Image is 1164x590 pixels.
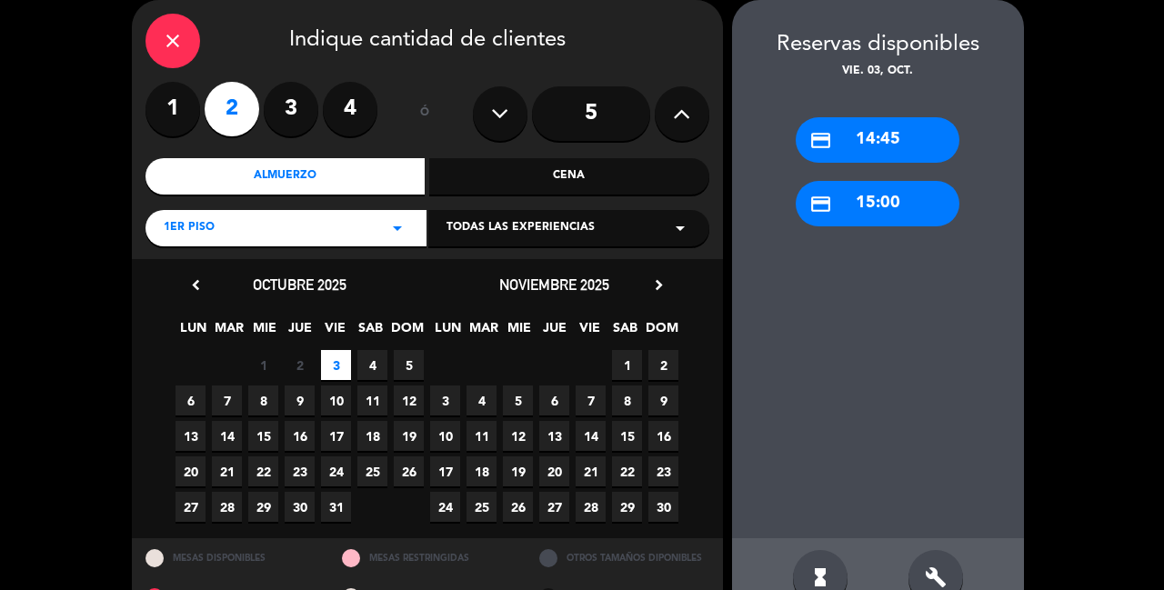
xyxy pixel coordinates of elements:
span: JUE [539,317,569,347]
span: 25 [467,492,497,522]
label: 1 [145,82,200,136]
span: 28 [576,492,606,522]
i: chevron_right [649,275,668,295]
span: 18 [357,421,387,451]
div: ó [396,82,455,145]
span: 14 [576,421,606,451]
label: 4 [323,82,377,136]
span: 12 [503,421,533,451]
span: 19 [503,456,533,486]
span: 27 [176,492,206,522]
span: 12 [394,385,424,415]
span: 28 [212,492,242,522]
span: 30 [285,492,315,522]
span: 22 [612,456,642,486]
span: 1 [248,350,278,380]
div: Cena [429,158,709,195]
span: 8 [248,385,278,415]
span: 26 [503,492,533,522]
div: Almuerzo [145,158,426,195]
span: 19 [394,421,424,451]
span: 3 [321,350,351,380]
span: 16 [285,421,315,451]
span: 5 [503,385,533,415]
span: 6 [539,385,569,415]
div: Indique cantidad de clientes [145,14,709,68]
span: 1 [612,350,642,380]
span: 16 [648,421,678,451]
span: 20 [539,456,569,486]
i: credit_card [809,193,832,215]
span: 9 [285,385,315,415]
span: MAR [468,317,498,347]
span: MAR [214,317,244,347]
span: DOM [646,317,676,347]
div: vie. 03, oct. [732,63,1024,81]
span: 27 [539,492,569,522]
span: SAB [356,317,386,347]
span: 15 [612,421,642,451]
span: 20 [176,456,206,486]
div: OTROS TAMAÑOS DIPONIBLES [526,538,723,577]
div: MESAS RESTRINGIDAS [328,538,526,577]
i: close [162,30,184,52]
span: 29 [612,492,642,522]
div: 15:00 [796,181,959,226]
span: 7 [212,385,242,415]
div: Reservas disponibles [732,27,1024,63]
i: chevron_left [186,275,206,295]
span: 5 [394,350,424,380]
span: 2 [648,350,678,380]
div: 14:45 [796,117,959,163]
i: build [925,566,947,588]
span: 18 [467,456,497,486]
span: 11 [357,385,387,415]
span: 21 [212,456,242,486]
span: 22 [248,456,278,486]
span: Todas las experiencias [447,219,595,237]
span: 10 [430,421,460,451]
i: arrow_drop_down [386,217,408,239]
span: octubre 2025 [253,275,346,294]
span: 10 [321,385,351,415]
span: 8 [612,385,642,415]
span: 29 [248,492,278,522]
span: 1ER PISO [164,219,215,237]
span: 3 [430,385,460,415]
span: 4 [467,385,497,415]
span: 31 [321,492,351,522]
span: 13 [539,421,569,451]
span: DOM [391,317,421,347]
span: 13 [176,421,206,451]
span: 4 [357,350,387,380]
span: 23 [648,456,678,486]
span: 2 [285,350,315,380]
span: 21 [576,456,606,486]
i: credit_card [809,129,832,152]
span: 11 [467,421,497,451]
i: arrow_drop_down [669,217,691,239]
span: 23 [285,456,315,486]
span: 6 [176,385,206,415]
span: 26 [394,456,424,486]
span: SAB [610,317,640,347]
span: 24 [321,456,351,486]
span: 17 [430,456,460,486]
label: 2 [205,82,259,136]
span: LUN [178,317,208,347]
i: hourglass_full [809,566,831,588]
span: 15 [248,421,278,451]
span: VIE [320,317,350,347]
span: noviembre 2025 [499,275,609,294]
span: 17 [321,421,351,451]
span: 25 [357,456,387,486]
span: 24 [430,492,460,522]
span: VIE [575,317,605,347]
span: JUE [285,317,315,347]
span: MIE [249,317,279,347]
span: MIE [504,317,534,347]
span: 14 [212,421,242,451]
span: 30 [648,492,678,522]
span: LUN [433,317,463,347]
div: MESAS DISPONIBLES [132,538,329,577]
